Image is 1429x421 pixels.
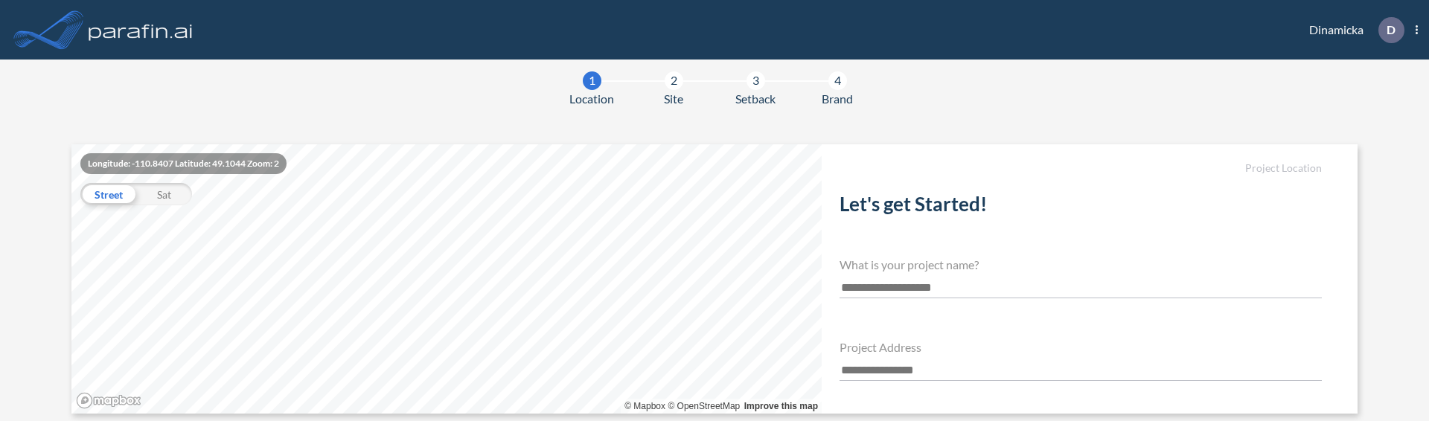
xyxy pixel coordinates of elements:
h2: Let's get Started! [840,193,1322,222]
h4: What is your project name? [840,257,1322,271]
a: OpenStreetMap [668,401,740,411]
h4: Project Address [840,340,1322,354]
div: Sat [136,183,192,205]
a: Improve this map [744,401,818,411]
canvas: Map [71,144,822,414]
div: 4 [828,71,847,90]
img: logo [86,15,196,45]
div: 3 [747,71,765,90]
a: Mapbox [624,401,665,411]
div: 1 [583,71,601,90]
div: Longitude: -110.8407 Latitude: 49.1044 Zoom: 2 [80,153,287,174]
div: 2 [665,71,683,90]
h5: Project Location [840,162,1322,175]
a: Mapbox homepage [76,392,141,409]
div: Street [80,183,136,205]
div: Dinamicka [1287,17,1418,43]
span: Site [664,90,683,108]
span: Setback [735,90,776,108]
span: Brand [822,90,853,108]
span: Location [569,90,614,108]
p: D [1387,23,1396,36]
